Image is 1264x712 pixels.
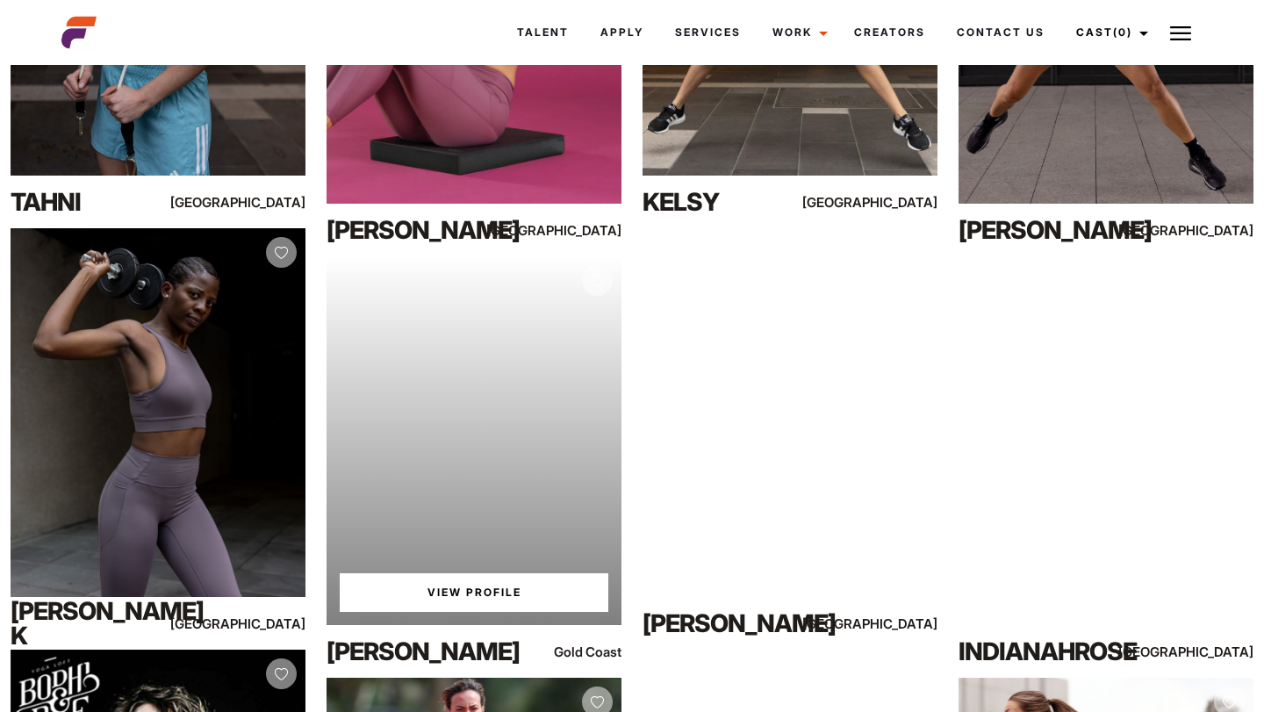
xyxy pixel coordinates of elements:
[849,613,937,635] div: [GEOGRAPHIC_DATA]
[959,212,1136,248] div: [PERSON_NAME]
[11,184,188,219] div: Tahni
[585,9,659,56] a: Apply
[217,613,305,635] div: [GEOGRAPHIC_DATA]
[757,9,838,56] a: Work
[1060,9,1159,56] a: Cast(0)
[1170,23,1191,44] img: Burger icon
[327,634,504,669] div: [PERSON_NAME]
[501,9,585,56] a: Talent
[11,606,188,641] div: [PERSON_NAME] K
[941,9,1060,56] a: Contact Us
[1165,641,1253,663] div: [GEOGRAPHIC_DATA]
[849,191,937,213] div: [GEOGRAPHIC_DATA]
[838,9,941,56] a: Creators
[533,219,621,241] div: [GEOGRAPHIC_DATA]
[327,212,504,248] div: [PERSON_NAME]
[61,15,97,50] img: cropped-aefm-brand-fav-22-square.png
[659,9,757,56] a: Services
[643,184,820,219] div: Kelsy
[217,191,305,213] div: [GEOGRAPHIC_DATA]
[1113,25,1132,39] span: (0)
[1165,219,1253,241] div: [GEOGRAPHIC_DATA]
[643,606,820,641] div: [PERSON_NAME]
[533,641,621,663] div: Gold Coast
[959,634,1136,669] div: Indianahrose
[340,573,608,612] a: View Margot'sProfile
